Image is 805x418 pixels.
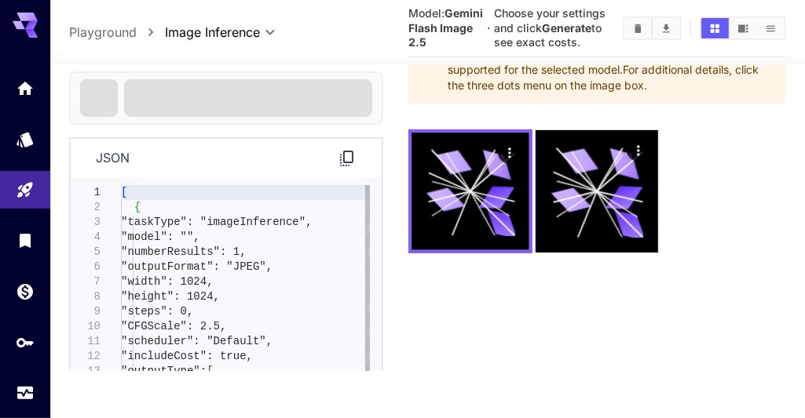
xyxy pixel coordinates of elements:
[71,274,101,289] div: 7
[71,319,101,334] div: 10
[71,230,101,245] div: 4
[757,18,785,38] button: Show images in list view
[71,200,101,215] div: 2
[16,78,35,98] div: Home
[487,19,491,38] p: ·
[121,245,247,258] span: "numberResults": 1,
[121,275,214,288] span: "width": 1024,
[498,140,521,164] div: Actions
[121,305,193,318] span: "steps": 0,
[16,129,35,149] div: Models
[448,40,774,100] div: Unsupported use of 'steps' parameter. This parameter is not supported for the selected model. For...
[71,185,101,200] div: 1
[624,18,652,38] button: Clear Images
[121,365,207,377] span: "outputType":
[121,186,127,198] span: [
[71,289,101,304] div: 8
[543,21,592,35] b: Generate
[16,333,35,352] div: API Keys
[16,180,35,200] div: Playground
[71,304,101,319] div: 9
[71,215,101,230] div: 3
[121,320,226,333] span: "CFGScale": 2.5,
[121,335,273,347] span: "scheduler": "Default",
[71,334,101,349] div: 11
[408,6,483,49] b: Gemini Flash Image 2.5
[121,231,200,243] span: "model": "",
[134,201,141,213] span: {
[121,290,220,303] span: "height": 1024,
[71,364,101,379] div: 13
[730,18,757,38] button: Show images in video view
[700,16,786,40] div: Show images in grid viewShow images in video viewShow images in list view
[653,18,680,38] button: Download All
[16,231,35,250] div: Library
[121,350,253,362] span: "includeCost": true,
[207,365,213,377] span: [
[408,6,483,49] span: Model:
[71,260,101,274] div: 6
[121,216,313,228] span: "taskType": "imageInference",
[69,23,137,42] a: Playground
[165,23,260,42] span: Image Inference
[16,282,35,301] div: Wallet
[69,23,165,42] nav: breadcrumb
[628,138,651,162] div: Actions
[96,148,130,167] p: json
[71,245,101,260] div: 5
[71,349,101,364] div: 12
[623,16,682,40] div: Clear ImagesDownload All
[495,6,606,49] span: Choose your settings and click to see exact costs.
[701,18,729,38] button: Show images in grid view
[121,260,273,273] span: "outputFormat": "JPEG",
[16,383,35,403] div: Usage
